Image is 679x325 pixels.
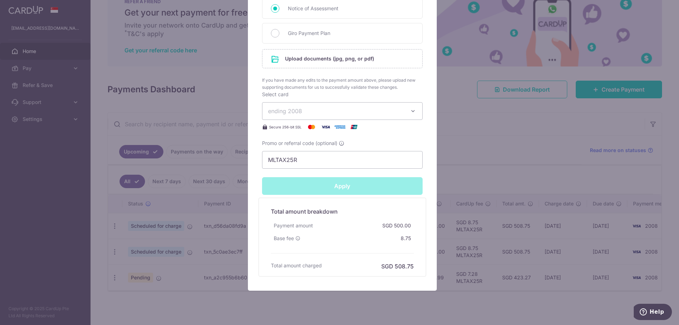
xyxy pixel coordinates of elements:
[271,262,322,269] h6: Total amount charged
[262,102,423,120] button: ending 2008
[288,29,414,37] span: Giro Payment Plan
[274,235,294,242] span: Base fee
[304,123,319,131] img: Mastercard
[268,108,302,115] span: ending 2008
[269,124,302,130] span: Secure 256-bit SSL
[271,219,316,232] div: Payment amount
[333,123,347,131] img: American Express
[262,49,423,68] div: Upload documents (jpg, png, or pdf)
[288,4,414,13] span: Notice of Assessment
[379,219,414,232] div: SGD 500.00
[262,91,289,98] label: Select card
[319,123,333,131] img: Visa
[634,304,672,321] iframe: Opens a widget where you can find more information
[398,232,414,245] div: 8.75
[271,207,414,216] h5: Total amount breakdown
[347,123,361,131] img: UnionPay
[262,77,423,91] span: If you have made any edits to the payment amount above, please upload new supporting documents fo...
[262,140,337,147] span: Promo or referral code (optional)
[381,262,414,271] h6: SGD 508.75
